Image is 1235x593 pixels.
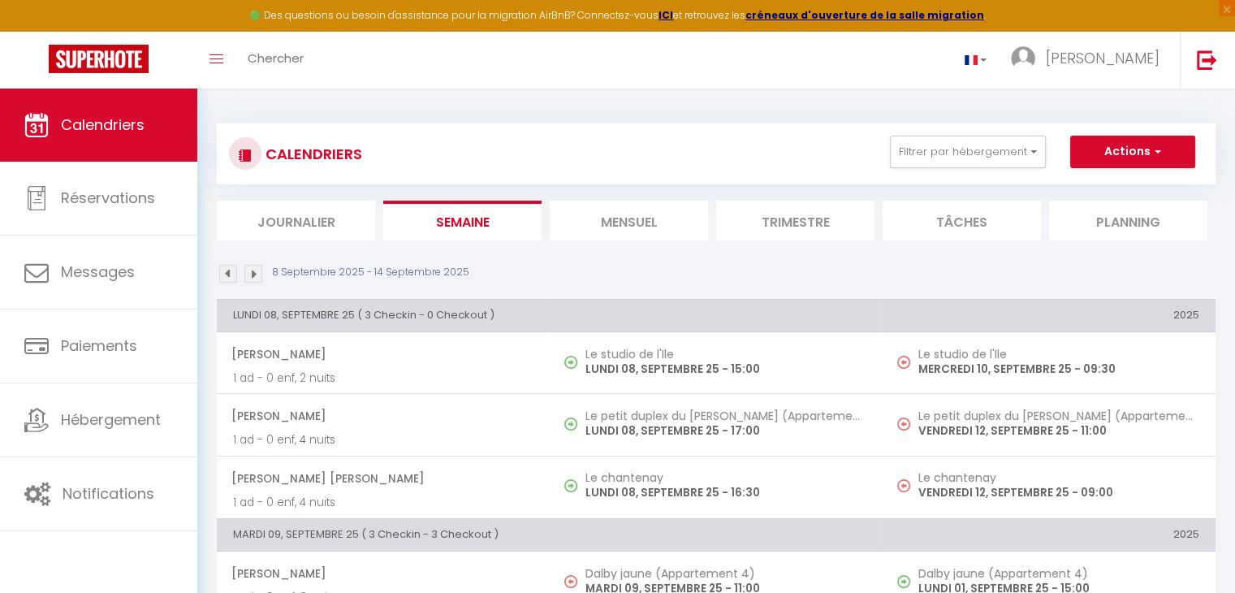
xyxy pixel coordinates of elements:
span: Chercher [248,50,304,67]
button: Ouvrir le widget de chat LiveChat [13,6,62,55]
h5: Le studio de l'Ile [918,348,1199,361]
p: 8 Septembre 2025 - 14 Septembre 2025 [272,265,469,280]
img: NO IMAGE [564,575,577,588]
span: Réservations [61,188,155,208]
a: créneaux d'ouverture de la salle migration [745,8,984,22]
img: NO IMAGE [897,575,910,588]
p: 1 ad - 0 enf, 2 nuits [233,370,533,387]
p: VENDREDI 12, SEPTEMBRE 25 - 09:00 [918,484,1199,501]
img: NO IMAGE [897,479,910,492]
img: logout [1197,50,1217,70]
h5: Le chantenay [918,471,1199,484]
a: ICI [659,8,673,22]
th: MARDI 09, SEPTEMBRE 25 ( 3 Checkin - 3 Checkout ) [217,518,883,551]
span: Paiements [61,335,137,356]
p: LUNDI 08, SEPTEMBRE 25 - 17:00 [585,422,866,439]
span: Calendriers [61,115,145,135]
span: [PERSON_NAME] [231,339,533,370]
img: ... [1011,46,1035,71]
img: Super Booking [49,45,149,73]
th: LUNDI 08, SEPTEMBRE 25 ( 3 Checkin - 0 Checkout ) [217,299,883,331]
a: ... [PERSON_NAME] [999,32,1180,89]
p: LUNDI 08, SEPTEMBRE 25 - 15:00 [585,361,866,378]
h3: CALENDRIERS [261,136,362,172]
span: Notifications [63,483,154,504]
p: 1 ad - 0 enf, 4 nuits [233,494,533,511]
li: Journalier [217,201,375,240]
li: Mensuel [550,201,708,240]
span: [PERSON_NAME] [231,400,533,431]
span: [PERSON_NAME] [PERSON_NAME] [231,463,533,494]
button: Filtrer par hébergement [890,136,1046,168]
p: 1 ad - 0 enf, 4 nuits [233,431,533,448]
img: NO IMAGE [897,356,910,369]
img: NO IMAGE [897,418,910,431]
th: 2025 [883,299,1216,331]
p: VENDREDI 12, SEPTEMBRE 25 - 11:00 [918,422,1199,439]
th: 2025 [883,518,1216,551]
span: Hébergement [61,409,161,430]
h5: Dalby jaune (Appartement 4) [918,567,1199,580]
span: Messages [61,262,135,282]
a: Chercher [235,32,316,89]
span: [PERSON_NAME] [1046,48,1159,68]
h5: Dalby jaune (Appartement 4) [585,567,866,580]
li: Semaine [383,201,542,240]
p: LUNDI 08, SEPTEMBRE 25 - 16:30 [585,484,866,501]
button: Actions [1070,136,1195,168]
h5: Le studio de l'Ile [585,348,866,361]
h5: Le chantenay [585,471,866,484]
li: Tâches [883,201,1041,240]
h5: Le petit duplex du [PERSON_NAME] (Appartement 3) [918,409,1199,422]
li: Trimestre [716,201,874,240]
p: MERCREDI 10, SEPTEMBRE 25 - 09:30 [918,361,1199,378]
h5: Le petit duplex du [PERSON_NAME] (Appartement 3) [585,409,866,422]
span: [PERSON_NAME] [231,558,533,589]
li: Planning [1049,201,1207,240]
